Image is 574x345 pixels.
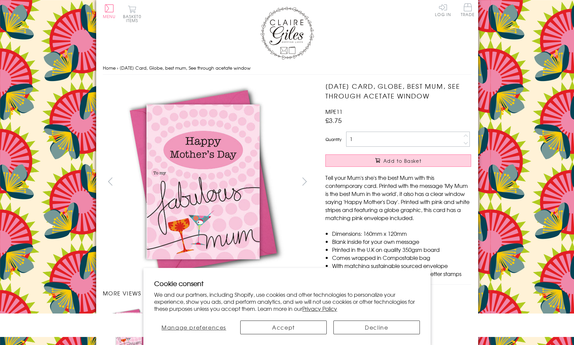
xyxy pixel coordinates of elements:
[120,65,251,71] span: [DATE] Card, Globe, best mum, See through acetate window
[383,157,422,164] span: Add to Basket
[103,61,471,75] nav: breadcrumbs
[332,229,471,237] li: Dimensions: 160mm x 120mm
[297,174,312,189] button: next
[103,174,118,189] button: prev
[103,81,304,282] img: Mother's Day Card, Globe, best mum, See through acetate window
[461,3,475,16] span: Trade
[332,262,471,270] li: With matching sustainable sourced envelope
[154,321,234,334] button: Manage preferences
[154,291,420,312] p: We and our partners, including Shopify, use cookies and other technologies to personalize your ex...
[333,321,420,334] button: Decline
[332,237,471,246] li: Blank inside for your own message
[103,13,116,19] span: Menu
[332,254,471,262] li: Comes wrapped in Compostable bag
[162,323,226,331] span: Manage preferences
[435,3,451,16] a: Log In
[260,7,314,60] img: Claire Giles Greetings Cards
[154,279,420,288] h2: Cookie consent
[240,321,327,334] button: Accept
[312,81,513,282] img: Mother's Day Card, Globe, best mum, See through acetate window
[325,108,342,116] span: MPE11
[126,13,141,23] span: 0 items
[325,136,341,142] label: Quantity
[325,116,342,125] span: £3.75
[302,304,337,313] a: Privacy Policy
[117,65,118,71] span: ›
[461,3,475,18] a: Trade
[325,154,471,167] button: Add to Basket
[325,174,471,222] p: Tell your Mum's she's the best Mum with this contemporary card. Printed with the message 'My Mum ...
[103,289,312,297] h3: More views
[103,4,116,18] button: Menu
[325,81,471,101] h1: [DATE] Card, Globe, best mum, See through acetate window
[332,246,471,254] li: Printed in the U.K on quality 350gsm board
[103,65,116,71] a: Home
[123,5,141,22] button: Basket0 items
